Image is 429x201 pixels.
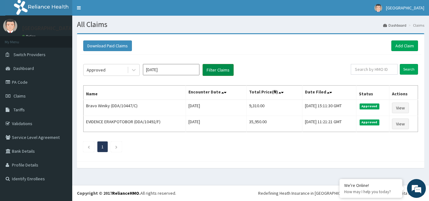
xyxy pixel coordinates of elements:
span: Dashboard [14,66,34,71]
th: Total Price(₦) [246,86,302,100]
span: Approved [360,103,379,109]
td: [DATE] [186,100,247,116]
img: User Image [374,4,382,12]
th: Name [84,86,186,100]
span: Approved [360,119,379,125]
a: RelianceHMO [112,190,139,196]
p: [GEOGRAPHIC_DATA] [22,25,74,31]
a: Next page [115,144,118,150]
a: Previous page [87,144,90,150]
h1: All Claims [77,20,424,29]
th: Date Filed [302,86,356,100]
td: 9,310.00 [246,100,302,116]
div: Redefining Heath Insurance in [GEOGRAPHIC_DATA] using Telemedicine and Data Science! [258,190,424,196]
td: 35,950.00 [246,116,302,132]
span: Claims [14,93,26,99]
td: [DATE] 11:21:21 GMT [302,116,356,132]
li: Claims [407,23,424,28]
a: Page 1 is your current page [101,144,104,150]
div: Chat with us now [33,35,106,43]
input: Search by HMO ID [351,64,398,75]
th: Actions [389,86,418,100]
img: User Image [3,19,17,33]
a: Online [22,34,37,39]
a: View [392,119,409,129]
a: Dashboard [383,23,406,28]
a: Add Claim [391,40,418,51]
span: We're online! [36,61,87,124]
td: Bravo Winiky (DDA/10447/C) [84,100,186,116]
td: [DATE] [186,116,247,132]
img: d_794563401_company_1708531726252_794563401 [12,31,25,47]
button: Download Paid Claims [83,40,132,51]
span: [GEOGRAPHIC_DATA] [386,5,424,11]
textarea: Type your message and hit 'Enter' [3,134,120,156]
a: View [392,103,409,113]
input: Select Month and Year [143,64,199,75]
th: Encounter Date [186,86,247,100]
td: [DATE] 15:11:30 GMT [302,100,356,116]
div: Approved [87,67,106,73]
button: Filter Claims [203,64,234,76]
span: Tariffs [14,107,25,113]
th: Status [356,86,389,100]
strong: Copyright © 2017 . [77,190,140,196]
p: How may I help you today? [344,189,398,194]
td: EVIDENCE ERAKPOTOBOR (DDA/10492/F) [84,116,186,132]
div: We're Online! [344,182,398,188]
input: Search [400,64,418,75]
span: Switch Providers [14,52,46,57]
footer: All rights reserved. [72,185,429,201]
div: Minimize live chat window [103,3,118,18]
